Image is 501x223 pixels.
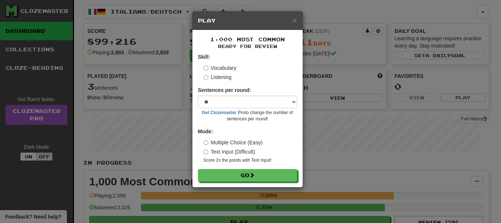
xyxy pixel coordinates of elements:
[204,73,232,81] label: Listening
[204,139,263,146] label: Multiple Choice (Easy)
[204,66,208,71] input: Vocabulary
[198,43,297,49] small: Ready for Review
[204,64,236,72] label: Vocabulary
[204,140,208,145] input: Multiple Choice (Easy)
[210,36,285,42] span: 1,000 Most Common
[198,86,251,94] label: Sentences per round:
[204,75,208,80] input: Listening
[198,110,297,122] small: to change the number of sentences per round!
[198,169,297,182] button: Go
[292,16,297,24] span: ×
[202,110,245,115] a: Get Clozemaster Pro
[204,157,297,164] small: Score 2x the points with Text Input !
[198,54,210,60] strong: Skill:
[198,17,297,24] h5: Play
[204,148,255,155] label: Text Input (Difficult)
[198,128,213,134] strong: Mode:
[204,150,208,154] input: Text Input (Difficult)
[292,16,297,24] button: Close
